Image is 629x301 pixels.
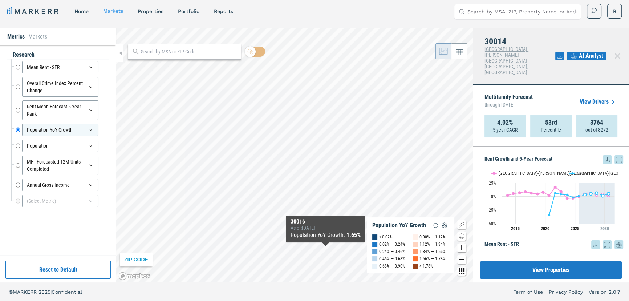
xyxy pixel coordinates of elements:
[457,255,466,264] button: Zoom out map button
[22,77,98,97] div: Overall Crime Index Percent Change
[52,289,82,295] span: Confidential
[13,289,38,295] span: MARKERR
[22,179,98,191] div: Annual Gross Income
[291,231,361,240] div: Population YoY Growth :
[566,193,569,196] path: Tuesday, 29 Aug, 20:00, 2.95. 30014.
[484,155,623,164] h5: Rent Growth and 5-Year Forecast
[607,192,610,195] path: Thursday, 29 Aug, 20:00, 4.92. 30014.
[488,221,496,226] text: -50%
[493,126,518,133] p: 5-year CAGR
[548,214,551,217] path: Saturday, 29 Aug, 20:00, -34.41. 30014.
[489,181,496,186] text: 25%
[541,226,549,231] tspan: 2020
[22,156,98,175] div: MF - Forecasted 12M Units - Completed
[118,272,150,280] a: Mapbox logo
[541,126,561,133] p: Percentile
[178,8,199,14] a: Portfolio
[419,233,446,241] div: 0.90% — 1.12%
[291,225,361,231] div: As of : [DATE]
[457,244,466,252] button: Zoom in map button
[571,226,579,231] tspan: 2025
[580,97,617,106] a: View Drivers
[484,164,618,237] svg: Interactive chart
[530,192,533,194] path: Tuesday, 29 Aug, 20:00, 6.13. Atlanta-Sandy Springs-Roswell, GA.
[577,170,588,176] text: 30014
[506,194,509,197] path: Thursday, 29 Aug, 20:00, 1.75. Atlanta-Sandy Springs-Roswell, GA.
[542,191,545,194] path: Thursday, 29 Aug, 20:00, 7.67. Atlanta-Sandy Springs-Roswell, GA.
[549,288,583,296] a: Privacy Policy
[589,288,620,296] a: Version 2.0.7
[214,8,233,14] a: reports
[138,8,163,14] a: properties
[484,240,623,249] h5: Mean Rent - SFR
[497,119,513,126] strong: 4.02%
[585,126,608,133] p: out of 8272
[74,8,89,14] a: home
[512,192,515,195] path: Friday, 29 Aug, 20:00, 5.27. Atlanta-Sandy Springs-Roswell, GA.
[518,191,521,194] path: Saturday, 29 Aug, 20:00, 6.82. Atlanta-Sandy Springs-Roswell, GA.
[584,193,587,196] path: Saturday, 29 Aug, 20:00, 3.39. 30014.
[7,32,25,41] li: Metrics
[511,226,520,231] tspan: 2015
[600,226,609,231] tspan: 2030
[379,241,405,248] div: 0.02% — 0.24%
[567,52,606,60] button: AI Analyst
[116,28,473,282] canvas: Map
[419,241,446,248] div: 1.12% — 1.34%
[589,192,592,195] path: Sunday, 29 Aug, 20:00, 4.7. 30014.
[141,48,237,56] input: Search by MSA or ZIP Code
[491,194,496,199] text: 0%
[579,52,603,60] span: AI Analyst
[613,8,616,15] span: R
[28,32,47,41] li: Markets
[566,197,569,200] path: Tuesday, 29 Aug, 20:00, -3.49. Atlanta-Sandy Springs-Roswell, GA.
[457,267,466,276] button: Other options map button
[545,119,557,126] strong: 53rd
[491,166,562,172] button: Show Atlanta-Sandy Springs-Roswell, GA
[554,185,557,188] path: Sunday, 29 Aug, 20:00, 17.18. Atlanta-Sandy Springs-Roswell, GA.
[570,166,589,172] button: Show 30014
[584,192,610,197] g: 30014, line 4 of 4 with 5 data points.
[9,289,13,295] span: ©
[514,288,543,296] a: Term of Use
[419,255,446,262] div: 1.56% — 1.78%
[379,262,405,270] div: 0.68% — 0.90%
[524,190,527,193] path: Monday, 29 Aug, 20:00, 8.54. Atlanta-Sandy Springs-Roswell, GA.
[577,194,580,197] path: Friday, 29 Aug, 20:00, 0.58. 30014.
[372,222,426,229] div: Population YoY Growth
[590,119,603,126] strong: 3764
[491,251,562,257] button: Show Atlanta-Sandy Springs-Roswell, GA
[7,51,109,59] div: research
[467,4,576,19] input: Search by MSA, ZIP, Property Name, or Address
[5,261,111,279] button: Reset to Default
[484,46,528,75] span: [GEOGRAPHIC_DATA]-[PERSON_NAME][GEOGRAPHIC_DATA]-[GEOGRAPHIC_DATA], [GEOGRAPHIC_DATA]
[488,208,496,213] text: -25%
[595,192,598,194] path: Tuesday, 29 Aug, 20:00, 5.94. 30014.
[22,140,98,152] div: Population
[22,124,98,136] div: Population YoY Growth
[570,251,589,257] button: Show 30014
[560,193,563,196] path: Monday, 29 Aug, 20:00, 3.97. 30014.
[601,194,604,197] path: Wednesday, 29 Aug, 20:00, 1.23. 30014.
[484,37,555,46] h4: 30014
[379,248,405,255] div: 0.24% — 0.46%
[38,289,52,295] span: 2025 |
[480,261,622,279] a: View Properties
[572,196,575,199] path: Thursday, 29 Aug, 20:00, -2. 30014.
[22,61,98,73] div: Mean Rent - SFR
[346,232,361,238] b: 1.65%
[440,221,449,230] img: Settings
[7,6,60,16] a: MARKERR
[484,164,623,237] div: Rent Growth and 5-Year Forecast. Highcharts interactive chart.
[457,232,466,241] button: Change style map button
[379,255,405,262] div: 0.46% — 0.68%
[536,192,539,195] path: Wednesday, 29 Aug, 20:00, 4.65. Atlanta-Sandy Springs-Roswell, GA.
[379,233,393,241] div: < 0.02%
[103,8,123,14] a: markets
[457,220,466,229] button: Show/Hide Legend Map Button
[419,262,433,270] div: > 1.78%
[291,218,361,240] div: Map Tooltip Content
[419,248,446,255] div: 1.34% — 1.56%
[22,195,98,207] div: (Select Metric)
[291,218,361,225] div: 30016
